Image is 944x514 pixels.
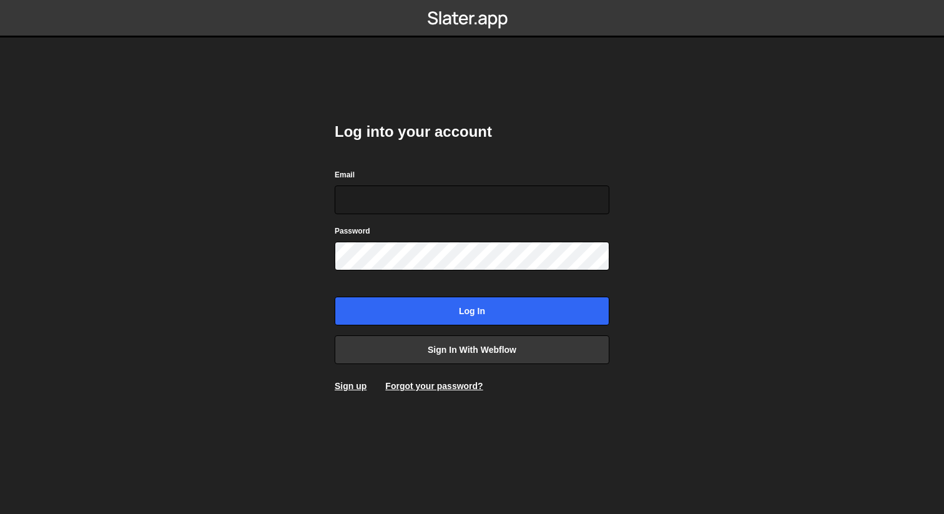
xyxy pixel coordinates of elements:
label: Email [335,169,355,181]
h2: Log into your account [335,122,609,142]
label: Password [335,225,370,237]
a: Sign up [335,381,366,391]
a: Forgot your password? [385,381,483,391]
a: Sign in with Webflow [335,335,609,364]
input: Log in [335,297,609,325]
